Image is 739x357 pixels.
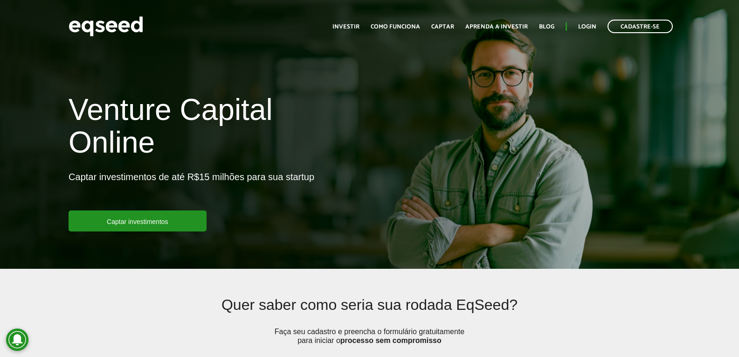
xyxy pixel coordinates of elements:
[431,24,454,30] a: Captar
[332,24,359,30] a: Investir
[608,20,673,33] a: Cadastre-se
[371,24,420,30] a: Como funciona
[69,93,362,164] h1: Venture Capital Online
[69,171,314,210] p: Captar investimentos de até R$15 milhões para sua startup
[578,24,596,30] a: Login
[69,210,207,231] a: Captar investimentos
[130,297,609,327] h2: Quer saber como seria sua rodada EqSeed?
[465,24,528,30] a: Aprenda a investir
[69,14,143,39] img: EqSeed
[340,336,442,344] strong: processo sem compromisso
[539,24,554,30] a: Blog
